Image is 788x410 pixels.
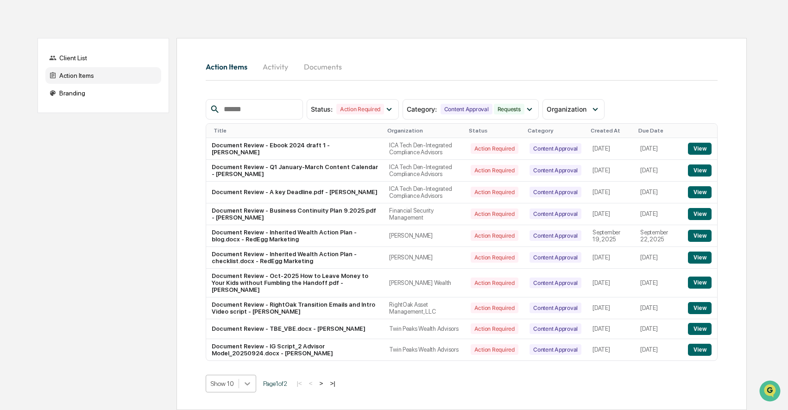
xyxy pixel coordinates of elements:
span: Status : [311,105,333,113]
td: [DATE] [635,203,682,225]
div: Content Approval [530,303,581,313]
div: Action Required [471,165,518,176]
td: [DATE] [587,160,635,182]
button: >| [327,379,338,387]
td: [DATE] [635,160,682,182]
td: [PERSON_NAME] [384,225,465,247]
td: [PERSON_NAME] [384,247,465,269]
td: Financial Security Management [384,203,465,225]
td: Twin Peaks Wealth Advisors [384,319,465,339]
div: Status [469,127,520,134]
button: Action Items [206,56,255,78]
div: Start new chat [32,71,152,80]
div: Content Approval [530,208,581,219]
div: Action Required [471,187,518,197]
td: [DATE] [635,319,682,339]
div: Content Approval [530,187,581,197]
div: Action Required [471,230,518,241]
div: Content Approval [441,104,492,114]
td: Document Review - TBE_VBE.docx - [PERSON_NAME] [206,319,384,339]
div: Action Required [471,252,518,263]
div: activity tabs [206,56,718,78]
img: 1746055101610-c473b297-6a78-478c-a979-82029cc54cd1 [9,71,26,88]
button: Activity [255,56,296,78]
td: ICA Tech Den-Integrated Compliance Advisors [384,160,465,182]
div: Content Approval [530,344,581,355]
a: Powered byPylon [65,157,112,164]
td: [DATE] [635,138,682,160]
button: View [688,208,712,220]
div: Requests [494,104,524,114]
td: Document Review - Ebook 2024 draft 1 - [PERSON_NAME] [206,138,384,160]
td: [DATE] [587,297,635,319]
div: Action Required [471,278,518,288]
div: Due Date [638,127,679,134]
button: View [688,143,712,155]
div: Title [214,127,380,134]
td: Document Review - A key Deadline.pdf - [PERSON_NAME] [206,182,384,203]
td: [DATE] [587,203,635,225]
td: Document Review - Inherited Wealth Action Plan - blog.docx - RedEgg Marketing [206,225,384,247]
button: Start new chat [158,74,169,85]
td: [DATE] [587,339,635,360]
span: Organization [547,105,586,113]
button: View [688,230,712,242]
span: Page 1 of 2 [263,380,287,387]
div: Action Items [45,67,161,84]
div: Action Required [336,104,384,114]
td: Document Review - RightOak Transition Emails and Intro Video script - [PERSON_NAME] [206,297,384,319]
div: Action Required [471,344,518,355]
div: Action Required [471,303,518,313]
div: Created At [591,127,631,134]
button: View [688,344,712,356]
td: [DATE] [587,182,635,203]
div: Content Approval [530,143,581,154]
button: |< [294,379,305,387]
button: View [688,252,712,264]
div: Content Approval [530,230,581,241]
div: 🔎 [9,135,17,143]
a: 🖐️Preclearance [6,113,63,130]
div: We're available if you need us! [32,80,117,88]
td: [DATE] [635,339,682,360]
div: Organization [387,127,461,134]
p: How can we help? [9,19,169,34]
button: View [688,277,712,289]
td: [PERSON_NAME] Wealth [384,269,465,297]
span: Category : [407,105,437,113]
span: Pylon [92,157,112,164]
td: RightOak Asset Management, LLC [384,297,465,319]
div: Content Approval [530,252,581,263]
td: ICA Tech Den-Integrated Compliance Advisors [384,182,465,203]
button: < [306,379,315,387]
td: Document Review - Business Continuity Plan 9.2025.pdf - [PERSON_NAME] [206,203,384,225]
td: Document Review - Oct-2025 How to Leave Money to Your Kids without Fumbling the Handoff.pdf - [PE... [206,269,384,297]
button: > [317,379,326,387]
td: [DATE] [587,247,635,269]
td: Document Review - Q1 January-March Content Calendar - [PERSON_NAME] [206,160,384,182]
button: Documents [296,56,349,78]
div: Action Required [471,208,518,219]
td: [DATE] [635,247,682,269]
div: Content Approval [530,323,581,334]
iframe: Open customer support [758,379,783,404]
div: Action Required [471,143,518,154]
td: Twin Peaks Wealth Advisors [384,339,465,360]
button: View [688,323,712,335]
td: [DATE] [587,319,635,339]
a: 🔎Data Lookup [6,131,62,147]
a: 🗄️Attestations [63,113,119,130]
td: ICA Tech Den-Integrated Compliance Advisors [384,138,465,160]
div: 🗄️ [67,118,75,125]
td: [DATE] [635,269,682,297]
td: September 19, 2025 [587,225,635,247]
div: Branding [45,85,161,101]
div: Content Approval [530,165,581,176]
td: [DATE] [587,138,635,160]
td: September 22, 2025 [635,225,682,247]
td: Document Review - IG Script_2 Advisor Model_20250924.docx - [PERSON_NAME] [206,339,384,360]
td: [DATE] [635,297,682,319]
td: Document Review - Inherited Wealth Action Plan - checklist.docx - RedEgg Marketing [206,247,384,269]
